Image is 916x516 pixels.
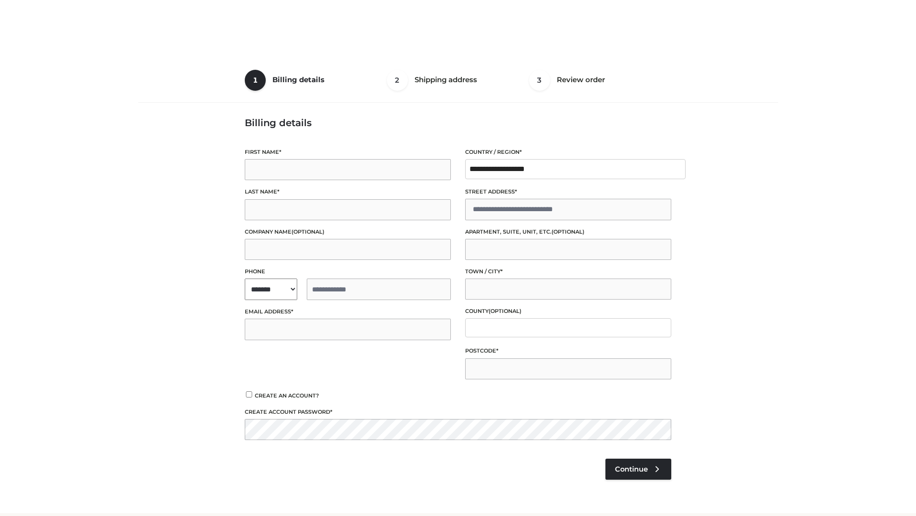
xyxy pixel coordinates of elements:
label: Country / Region [465,148,671,157]
label: Phone [245,267,451,276]
label: County [465,307,671,316]
input: Create an account? [245,391,253,398]
span: Create an account? [255,392,319,399]
label: Company name [245,227,451,236]
span: Review order [557,75,605,84]
span: 2 [387,70,408,91]
label: Apartment, suite, unit, etc. [465,227,671,236]
span: Shipping address [415,75,477,84]
label: Postcode [465,346,671,355]
label: Last name [245,187,451,196]
label: First name [245,148,451,157]
label: Street address [465,187,671,196]
span: 3 [529,70,550,91]
a: Continue [605,459,671,480]
span: Continue [615,465,648,473]
span: (optional) [552,228,584,235]
span: Billing details [272,75,324,84]
span: (optional) [489,308,521,314]
h3: Billing details [245,117,671,129]
label: Email address [245,307,451,316]
label: Create account password [245,408,671,417]
label: Town / City [465,267,671,276]
span: (optional) [291,228,324,235]
span: 1 [245,70,266,91]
